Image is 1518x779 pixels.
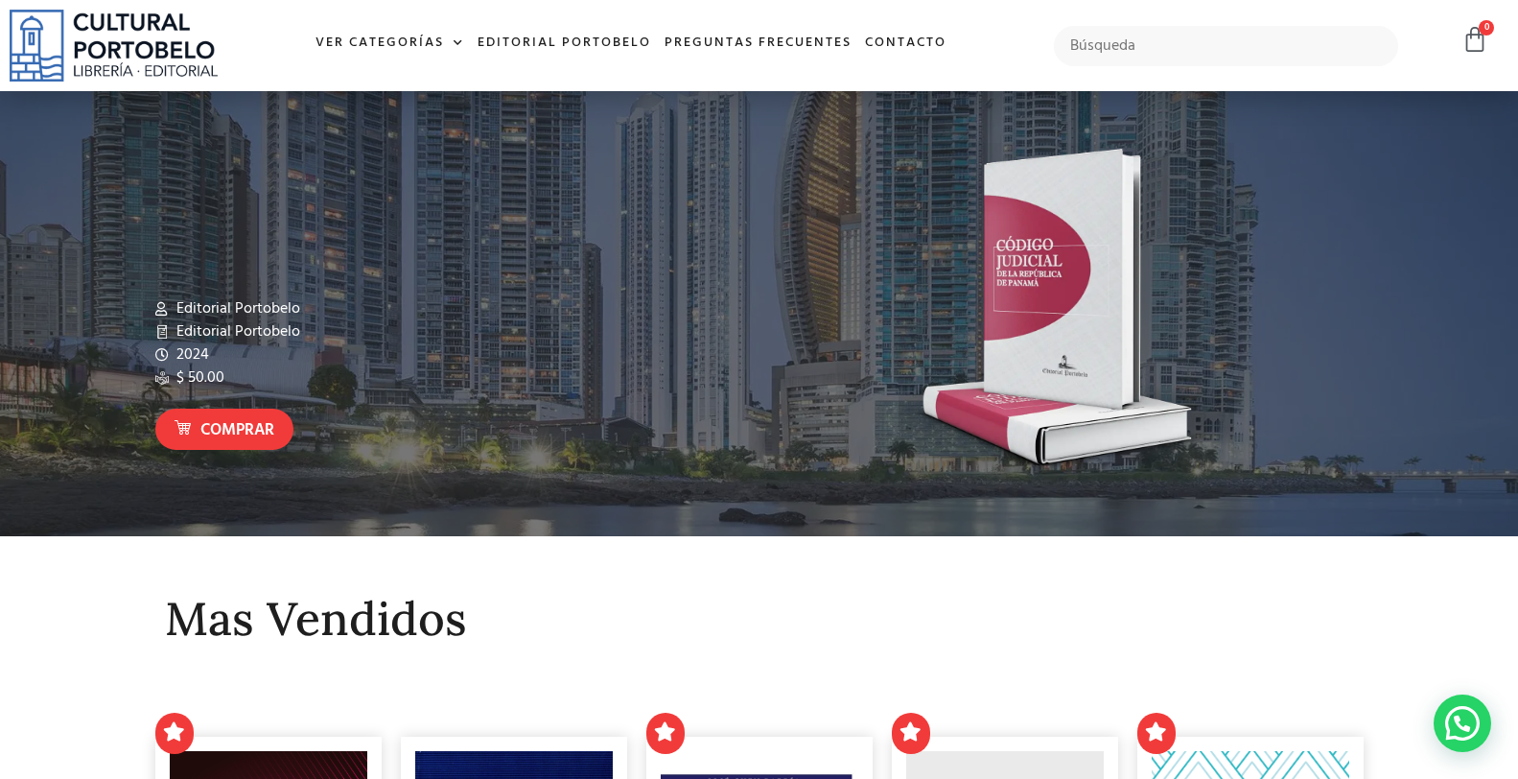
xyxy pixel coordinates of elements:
a: Preguntas frecuentes [658,23,858,64]
span: 2024 [172,343,209,366]
a: 0 [1461,26,1488,54]
input: Búsqueda [1054,26,1397,66]
span: Comprar [200,418,274,443]
span: 0 [1479,20,1494,35]
span: Editorial Portobelo [172,320,300,343]
a: Comprar [155,409,293,450]
span: $ 50.00 [172,366,224,389]
span: Editorial Portobelo [172,297,300,320]
a: Ver Categorías [309,23,471,64]
a: Contacto [858,23,953,64]
a: Editorial Portobelo [471,23,658,64]
h2: Mas Vendidos [165,594,1354,645]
